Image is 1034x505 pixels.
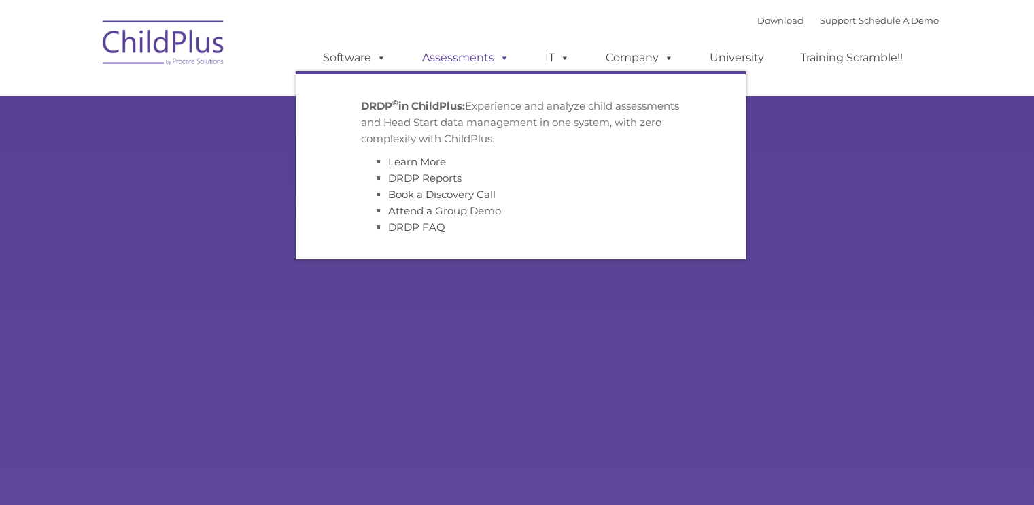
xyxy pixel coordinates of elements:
strong: DRDP in ChildPlus: [361,99,465,112]
a: Assessments [409,44,523,71]
a: Book a Discovery Call [388,188,496,201]
a: Download [757,15,804,26]
p: Experience and analyze child assessments and Head Start data management in one system, with zero ... [361,98,680,147]
sup: © [392,98,398,108]
a: Learn More [388,155,446,168]
a: DRDP Reports [388,172,462,184]
a: University [696,44,778,71]
a: Attend a Group Demo [388,204,501,217]
a: DRDP FAQ [388,221,445,233]
a: IT [532,44,583,71]
a: Company [592,44,687,71]
a: Training Scramble!! [787,44,916,71]
a: Support [820,15,856,26]
a: Software [309,44,400,71]
a: Schedule A Demo [859,15,939,26]
img: ChildPlus by Procare Solutions [96,11,232,79]
font: | [757,15,939,26]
